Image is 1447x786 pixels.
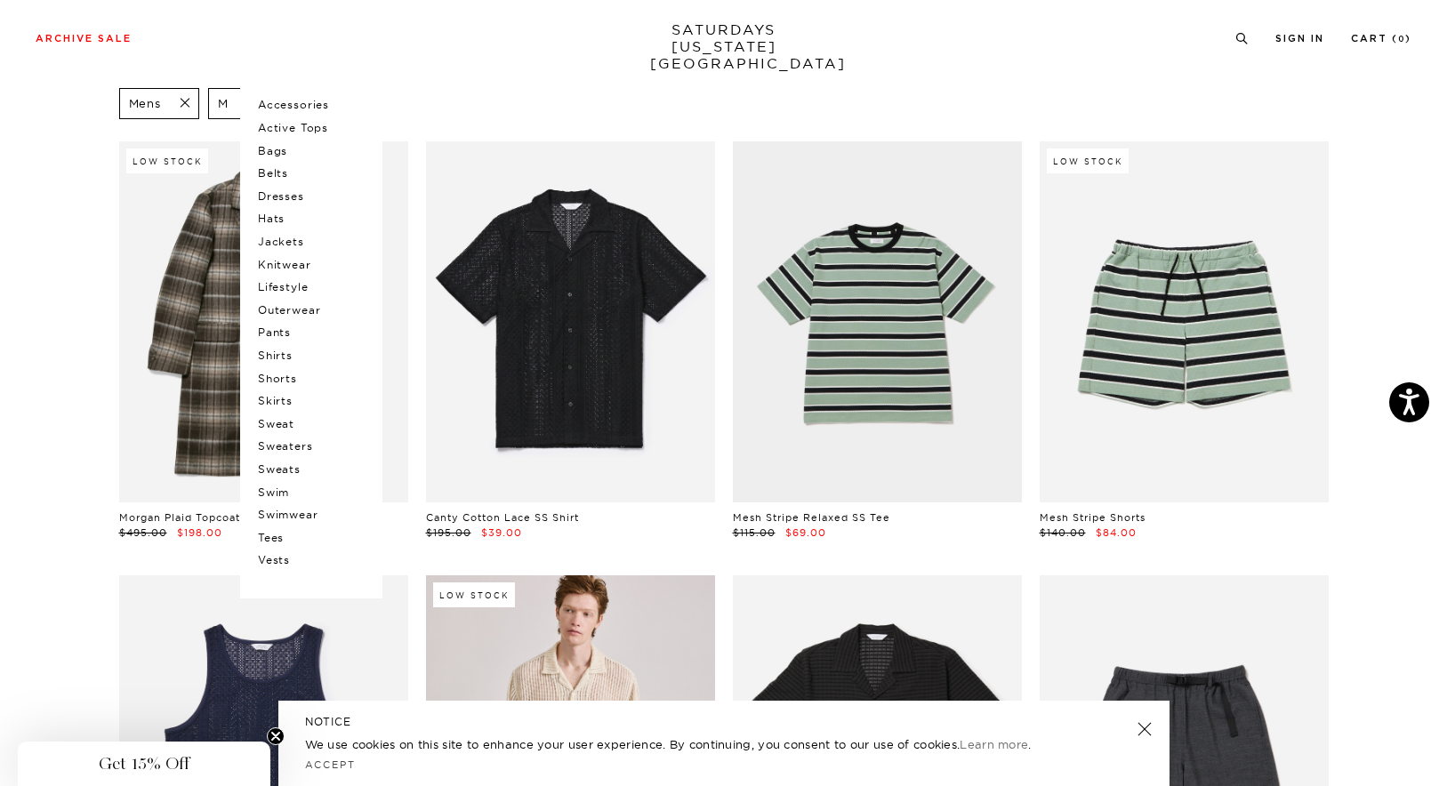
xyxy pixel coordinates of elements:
[36,34,132,44] a: Archive Sale
[258,344,365,367] p: Shirts
[258,185,365,208] p: Dresses
[218,96,229,111] p: M
[258,413,365,436] p: Sweat
[129,96,161,111] p: Mens
[258,526,365,549] p: Tees
[258,321,365,344] p: Pants
[733,511,890,524] a: Mesh Stripe Relaxed SS Tee
[1040,526,1086,539] span: $140.00
[258,253,365,277] p: Knitwear
[305,758,357,771] a: Accept
[258,503,365,526] p: Swimwear
[433,582,515,607] div: Low Stock
[305,714,1143,730] h5: NOTICE
[258,140,365,163] p: Bags
[426,511,579,524] a: Canty Cotton Lace SS Shirt
[1040,511,1146,524] a: Mesh Stripe Shorts
[99,753,189,774] span: Get 15% Off
[258,93,365,116] p: Accessories
[733,526,776,539] span: $115.00
[785,526,826,539] span: $69.00
[1047,148,1129,173] div: Low Stock
[650,21,797,72] a: SATURDAYS[US_STATE][GEOGRAPHIC_DATA]
[258,276,365,299] p: Lifestyle
[1398,36,1405,44] small: 0
[18,742,270,786] div: Get 15% OffClose teaser
[258,230,365,253] p: Jackets
[1351,34,1411,44] a: Cart (0)
[267,727,285,745] button: Close teaser
[1275,34,1324,44] a: Sign In
[258,116,365,140] p: Active Tops
[258,435,365,458] p: Sweaters
[258,207,365,230] p: Hats
[1096,526,1137,539] span: $84.00
[258,162,365,185] p: Belts
[258,367,365,390] p: Shorts
[258,549,365,572] p: Vests
[426,526,471,539] span: $195.00
[258,389,365,413] p: Skirts
[119,526,167,539] span: $495.00
[258,458,365,481] p: Sweats
[960,737,1028,751] a: Learn more
[177,526,222,539] span: $198.00
[258,481,365,504] p: Swim
[481,526,522,539] span: $39.00
[119,511,240,524] a: Morgan Plaid Topcoat
[305,735,1080,753] p: We use cookies on this site to enhance your user experience. By continuing, you consent to our us...
[258,299,365,322] p: Outerwear
[126,148,208,173] div: Low Stock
